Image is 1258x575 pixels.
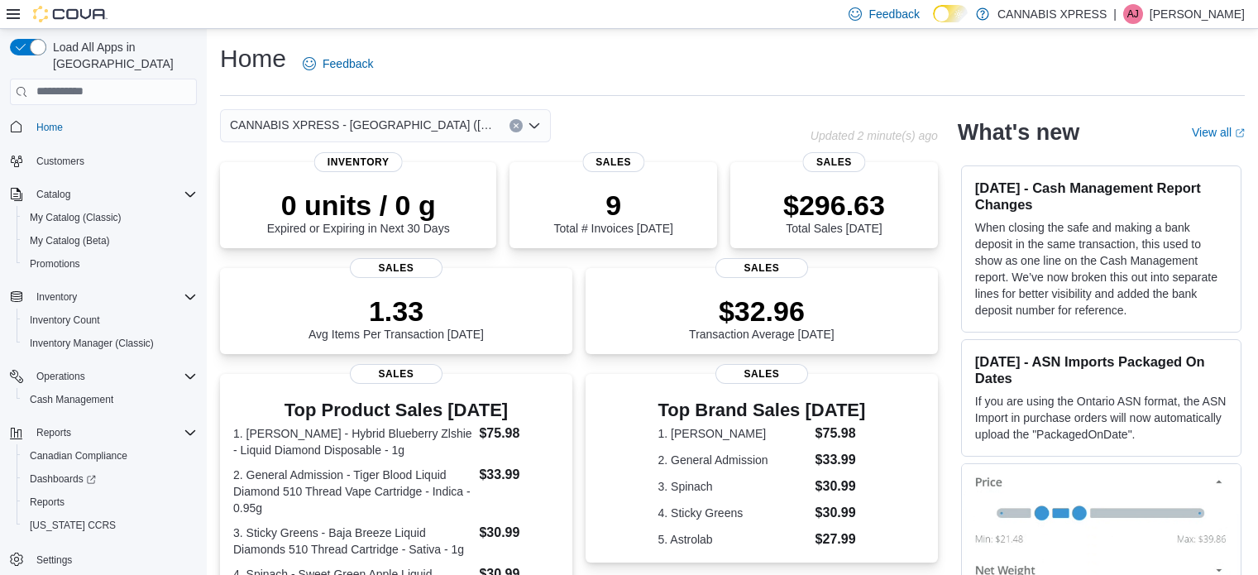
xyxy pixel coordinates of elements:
[868,6,919,22] span: Feedback
[30,211,122,224] span: My Catalog (Classic)
[479,465,558,485] dd: $33.99
[30,472,96,486] span: Dashboards
[220,42,286,75] h1: Home
[23,310,197,330] span: Inventory Count
[36,553,72,567] span: Settings
[23,390,120,410] a: Cash Management
[30,234,110,247] span: My Catalog (Beta)
[30,151,91,171] a: Customers
[17,388,203,411] button: Cash Management
[350,364,442,384] span: Sales
[23,469,197,489] span: Dashboards
[783,189,885,235] div: Total Sales [DATE]
[233,525,472,558] dt: 3. Sticky Greens - Baja Breeze Liquid Diamonds 510 Thread Cartridge - Sativa - 1g
[46,39,197,72] span: Load All Apps in [GEOGRAPHIC_DATA]
[30,184,77,204] button: Catalog
[23,231,197,251] span: My Catalog (Beta)
[17,229,203,252] button: My Catalog (Beta)
[479,424,558,443] dd: $75.98
[975,393,1227,443] p: If you are using the Ontario ASN format, the ASN Import in purchase orders will now automatically...
[816,450,866,470] dd: $33.99
[689,295,835,341] div: Transaction Average [DATE]
[17,206,203,229] button: My Catalog (Classic)
[933,22,934,23] span: Dark Mode
[17,467,203,491] a: Dashboards
[17,444,203,467] button: Canadian Compliance
[553,189,672,235] div: Total # Invoices [DATE]
[30,519,116,532] span: [US_STATE] CCRS
[23,515,197,535] span: Washington CCRS
[23,208,197,228] span: My Catalog (Classic)
[36,370,85,383] span: Operations
[975,219,1227,319] p: When closing the safe and making a bank deposit in the same transaction, this used to show as one...
[296,47,380,80] a: Feedback
[816,503,866,523] dd: $30.99
[36,121,63,134] span: Home
[1127,4,1139,24] span: AJ
[23,446,197,466] span: Canadian Compliance
[803,152,865,172] span: Sales
[309,295,484,328] p: 1.33
[658,400,866,420] h3: Top Brand Sales [DATE]
[975,353,1227,386] h3: [DATE] - ASN Imports Packaged On Dates
[30,287,84,307] button: Inventory
[23,208,128,228] a: My Catalog (Classic)
[30,257,80,271] span: Promotions
[23,446,134,466] a: Canadian Compliance
[783,189,885,222] p: $296.63
[715,364,808,384] span: Sales
[30,367,92,386] button: Operations
[658,425,809,442] dt: 1. [PERSON_NAME]
[30,549,197,569] span: Settings
[30,449,127,462] span: Canadian Compliance
[36,426,71,439] span: Reports
[23,390,197,410] span: Cash Management
[309,295,484,341] div: Avg Items Per Transaction [DATE]
[23,333,197,353] span: Inventory Manager (Classic)
[1123,4,1143,24] div: Anthony John
[958,119,1079,146] h2: What's new
[30,184,197,204] span: Catalog
[30,367,197,386] span: Operations
[528,119,541,132] button: Open list of options
[30,550,79,570] a: Settings
[1150,4,1245,24] p: [PERSON_NAME]
[23,492,197,512] span: Reports
[658,478,809,495] dt: 3. Spinach
[17,332,203,355] button: Inventory Manager (Classic)
[23,231,117,251] a: My Catalog (Beta)
[3,183,203,206] button: Catalog
[3,365,203,388] button: Operations
[30,423,197,443] span: Reports
[23,333,160,353] a: Inventory Manager (Classic)
[17,514,203,537] button: [US_STATE] CCRS
[267,189,450,222] p: 0 units / 0 g
[997,4,1107,24] p: CANNABIS XPRESS
[233,425,472,458] dt: 1. [PERSON_NAME] - Hybrid Blueberry Zlshie - Liquid Diamond Disposable - 1g
[715,258,808,278] span: Sales
[23,469,103,489] a: Dashboards
[3,285,203,309] button: Inventory
[658,452,809,468] dt: 2. General Admission
[509,119,523,132] button: Clear input
[30,287,197,307] span: Inventory
[30,337,154,350] span: Inventory Manager (Classic)
[1113,4,1117,24] p: |
[3,115,203,139] button: Home
[23,254,197,274] span: Promotions
[23,492,71,512] a: Reports
[17,252,203,276] button: Promotions
[811,129,938,142] p: Updated 2 minute(s) ago
[267,189,450,235] div: Expired or Expiring in Next 30 Days
[23,515,122,535] a: [US_STATE] CCRS
[36,188,70,201] span: Catalog
[3,421,203,444] button: Reports
[689,295,835,328] p: $32.96
[17,491,203,514] button: Reports
[323,55,373,72] span: Feedback
[658,505,809,521] dt: 4. Sticky Greens
[553,189,672,222] p: 9
[3,149,203,173] button: Customers
[30,117,69,137] a: Home
[30,496,65,509] span: Reports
